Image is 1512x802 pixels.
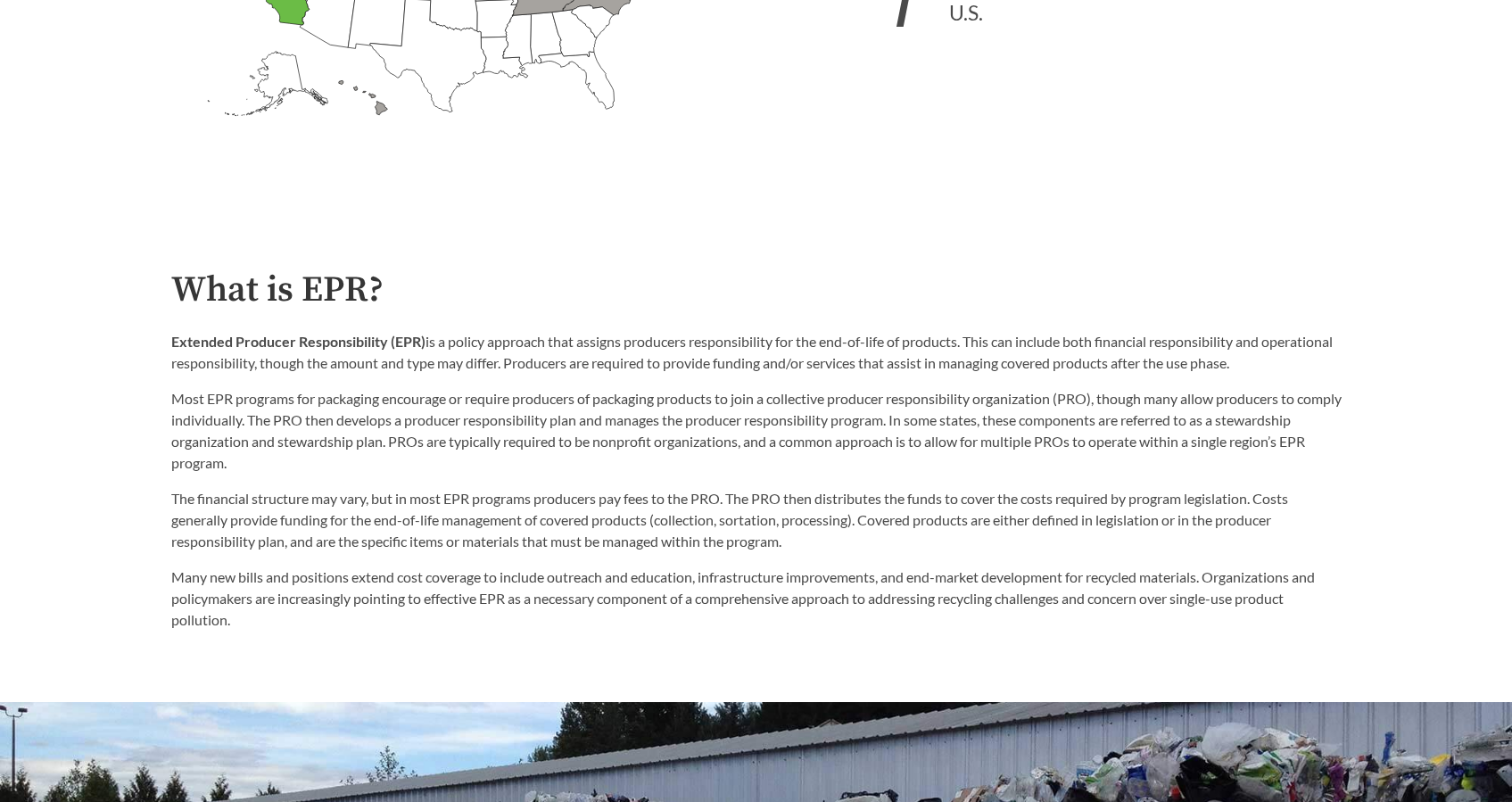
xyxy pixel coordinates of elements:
p: Many new bills and positions extend cost coverage to include outreach and education, infrastructu... [171,566,1342,631]
p: Most EPR programs for packaging encourage or require producers of packaging products to join a co... [171,388,1342,474]
p: is a policy approach that assigns producers responsibility for the end-of-life of products. This ... [171,331,1342,374]
p: The financial structure may vary, but in most EPR programs producers pay fees to the PRO. The PRO... [171,488,1342,552]
h2: What is EPR? [171,270,1342,310]
strong: Extended Producer Responsibility (EPR) [171,333,426,350]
